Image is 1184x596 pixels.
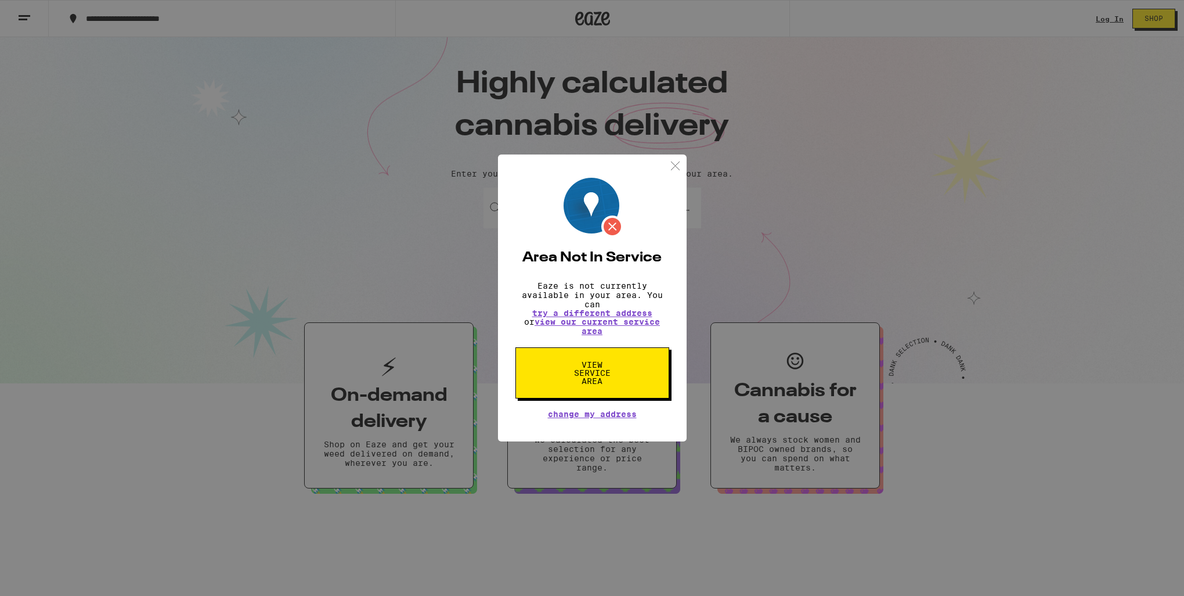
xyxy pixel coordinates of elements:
[548,410,637,418] button: Change My Address
[564,178,623,238] img: Location
[668,159,683,173] img: close.svg
[515,360,669,369] a: View Service Area
[515,251,669,265] h2: Area Not In Service
[515,281,669,336] p: Eaze is not currently available in your area. You can or
[562,361,622,385] span: View Service Area
[515,347,669,398] button: View Service Area
[535,317,660,336] a: view our current service area
[7,8,84,17] span: Hi. Need any help?
[532,309,652,317] button: try a different address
